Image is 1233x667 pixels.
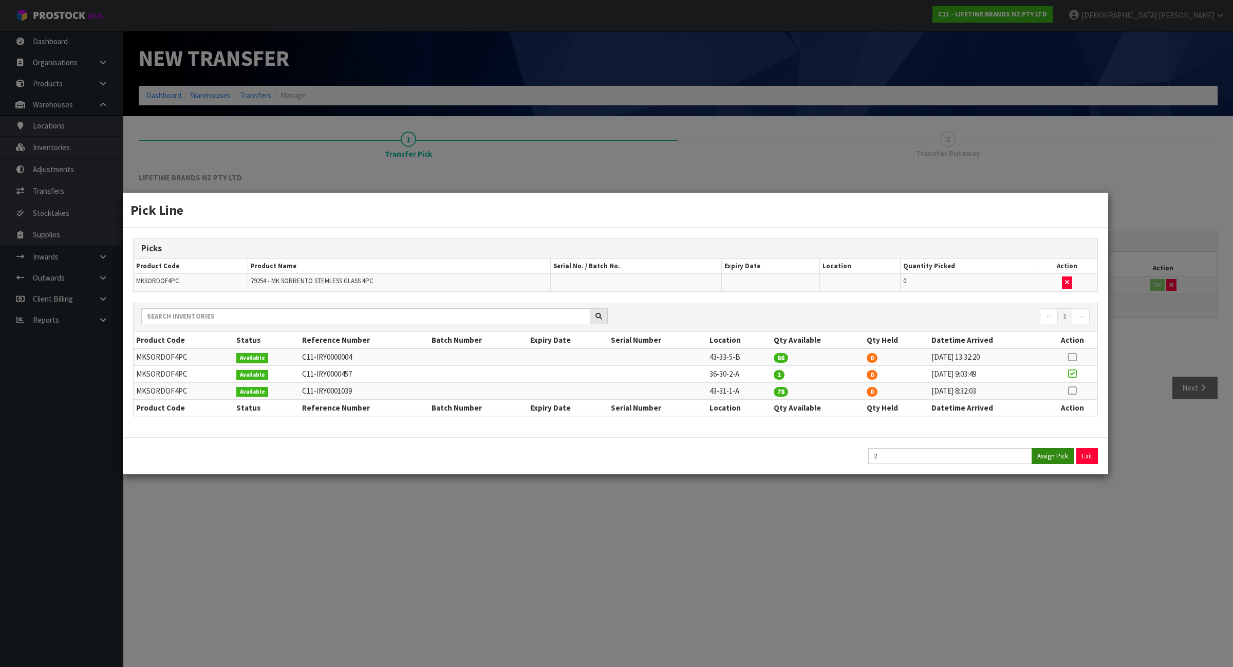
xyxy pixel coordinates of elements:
span: MKSORDOF4PC [136,276,179,285]
th: Location [707,399,772,416]
th: Reference Number [300,332,429,348]
th: Action [1036,259,1097,274]
th: Qty Available [771,332,864,348]
th: Quantity Picked [901,259,1036,274]
td: 36-30-2-A [707,366,772,383]
span: 0 [867,353,877,363]
th: Batch Number [429,399,527,416]
td: [DATE] 9:03:49 [929,366,1047,383]
th: Product Name [248,259,551,274]
th: Product Code [134,399,234,416]
th: Datetime Arrived [929,399,1047,416]
span: 0 [867,370,877,380]
td: MKSORDOF4PC [134,366,234,383]
nav: Page navigation [623,308,1090,326]
span: 79254 - MK SORRENTO STEMLESS GLASS 4PC [251,276,373,285]
th: Expiry Date [721,259,819,274]
td: [DATE] 13:32:20 [929,348,1047,365]
span: 78 [774,387,788,397]
td: 43-31-1-A [707,382,772,399]
th: Serial Number [608,332,706,348]
th: Batch Number [429,332,527,348]
th: Status [234,399,300,416]
td: C11-IRY0001039 [300,382,429,399]
td: C11-IRY0000457 [300,366,429,383]
span: 2 [774,370,784,380]
th: Action [1047,332,1097,348]
th: Qty Held [864,399,929,416]
h3: Pick Line [130,200,1100,219]
th: Expiry Date [528,332,609,348]
th: Serial No. / Batch No. [551,259,721,274]
th: Expiry Date [528,399,609,416]
td: C11-IRY0000004 [300,348,429,365]
th: Status [234,332,300,348]
a: 1 [1057,308,1072,325]
th: Datetime Arrived [929,332,1047,348]
td: MKSORDOF4PC [134,348,234,365]
th: Action [1047,399,1097,416]
span: Available [236,387,269,397]
th: Product Code [134,332,234,348]
td: [DATE] 8:32:03 [929,382,1047,399]
th: Location [819,259,901,274]
span: Available [236,370,269,380]
th: Serial Number [608,399,706,416]
button: Exit [1076,448,1098,464]
button: Assign Pick [1032,448,1074,464]
td: MKSORDOF4PC [134,382,234,399]
th: Reference Number [300,399,429,416]
a: ← [1040,308,1058,325]
span: 0 [867,387,877,397]
span: 66 [774,353,788,363]
input: Search inventories [141,308,590,324]
th: Location [707,332,772,348]
th: Qty Held [864,332,929,348]
td: 43-33-5-B [707,348,772,365]
input: Quantity Picked [868,448,1032,464]
span: 0 [903,276,906,285]
h3: Picks [141,244,1090,253]
th: Product Code [134,259,248,274]
a: → [1072,308,1090,325]
th: Qty Available [771,399,864,416]
span: Available [236,353,269,363]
